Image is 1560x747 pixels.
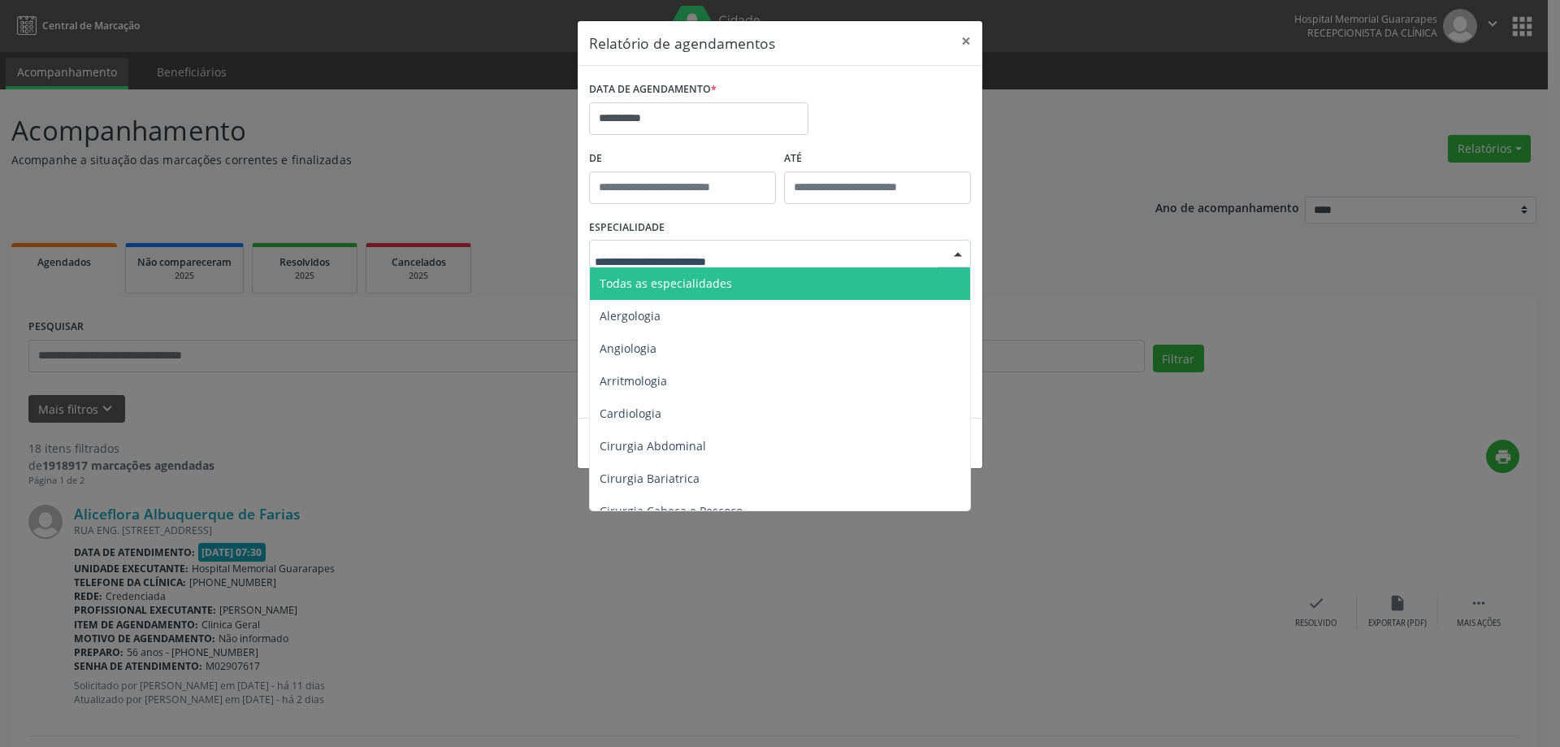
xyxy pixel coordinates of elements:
[600,471,700,486] span: Cirurgia Bariatrica
[589,33,775,54] h5: Relatório de agendamentos
[600,276,732,291] span: Todas as especialidades
[589,215,665,241] label: ESPECIALIDADE
[600,308,661,324] span: Alergologia
[600,373,667,389] span: Arritmologia
[600,438,706,454] span: Cirurgia Abdominal
[600,406,661,421] span: Cardiologia
[784,146,971,172] label: ATÉ
[950,21,982,61] button: Close
[600,341,656,356] span: Angiologia
[600,503,743,519] span: Cirurgia Cabeça e Pescoço
[589,146,776,172] label: De
[589,77,717,102] label: DATA DE AGENDAMENTO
